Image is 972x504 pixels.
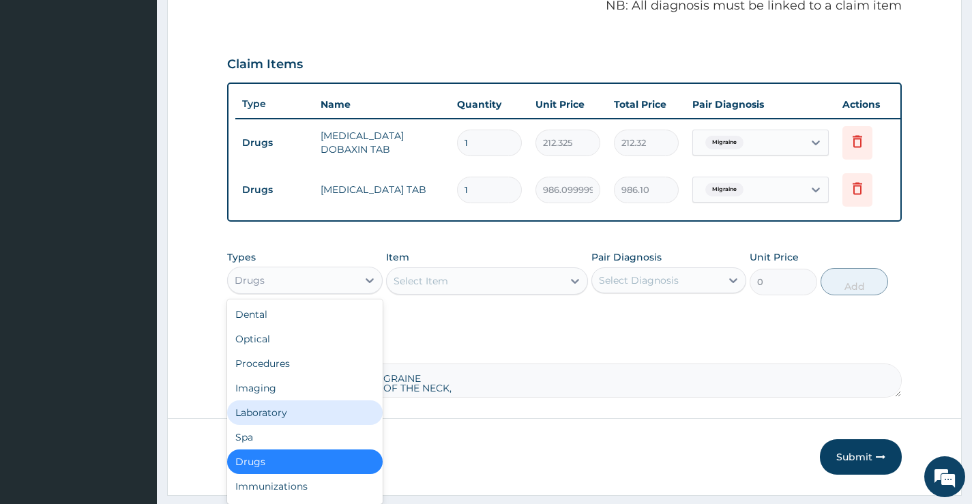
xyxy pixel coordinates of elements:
div: Imaging [227,376,382,400]
div: Chat with us now [71,76,229,94]
label: Types [227,252,256,263]
div: Spa [227,425,382,449]
div: Drugs [235,273,265,287]
span: We're online! [79,160,188,297]
h3: Claim Items [227,57,303,72]
label: Item [386,250,409,264]
div: Select Item [394,274,448,288]
div: Dental [227,302,382,327]
th: Name [314,91,450,118]
button: Submit [820,439,902,475]
label: Comment [227,344,902,356]
div: Procedures [227,351,382,376]
div: Optical [227,327,382,351]
th: Pair Diagnosis [686,91,836,118]
span: Migraine [705,183,743,196]
th: Unit Price [529,91,607,118]
th: Actions [836,91,904,118]
label: Pair Diagnosis [591,250,662,264]
img: d_794563401_company_1708531726252_794563401 [25,68,55,102]
div: Select Diagnosis [599,273,679,287]
td: Drugs [235,177,314,203]
td: Drugs [235,130,314,155]
th: Type [235,91,314,117]
th: Quantity [450,91,529,118]
label: Unit Price [750,250,799,264]
div: Immunizations [227,474,382,499]
span: Migraine [705,136,743,149]
div: Minimize live chat window [224,7,256,40]
div: Laboratory [227,400,382,425]
td: [MEDICAL_DATA] TAB [314,176,450,203]
div: Drugs [227,449,382,474]
th: Total Price [607,91,686,118]
td: [MEDICAL_DATA] DOBAXIN TAB [314,122,450,163]
button: Add [821,268,888,295]
textarea: Type your message and hit 'Enter' [7,349,260,396]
